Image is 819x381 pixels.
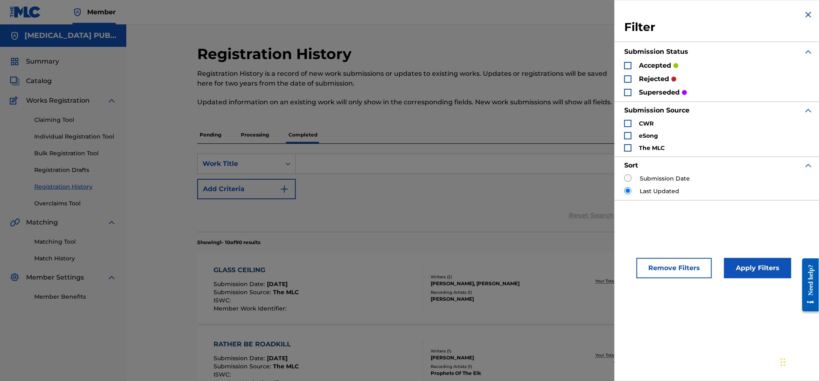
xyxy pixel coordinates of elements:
span: Catalog [26,76,52,86]
span: ISWC : [214,297,233,304]
span: Member Settings [26,273,84,282]
p: Showing 1 - 10 of 90 results [197,239,260,246]
a: Bulk Registration Tool [34,149,117,158]
div: Prophets Of The Elk [431,370,554,377]
a: Match History [34,254,117,263]
span: Submission Date : [214,355,267,362]
label: Submission Date [640,174,690,183]
span: Member Work Identifier : [214,305,289,312]
span: Submission Date : [214,280,267,288]
span: ISWC : [214,371,233,378]
div: [PERSON_NAME] [431,354,554,361]
a: Registration History [34,183,117,191]
img: 9d2ae6d4665cec9f34b9.svg [280,184,289,194]
a: SummarySummary [10,57,59,66]
span: Member [87,7,116,17]
span: The MLC [273,289,299,296]
p: Completed [286,126,320,143]
h3: Filter [624,20,813,35]
button: Apply Filters [724,258,791,278]
img: Matching [10,218,20,227]
img: MLC Logo [10,6,41,18]
a: Registration Drafts [34,166,117,174]
a: Individual Registration Tool [34,132,117,141]
button: Remove Filters [636,258,712,278]
img: close [804,10,813,20]
span: [DATE] [267,355,288,362]
span: Works Registration [26,96,90,106]
a: Matching Tool [34,238,117,246]
span: Submission Source : [214,363,273,370]
span: [DATE] [267,280,288,288]
strong: Sort [624,161,638,169]
span: Submission Source : [214,289,273,296]
strong: Submission Source [624,106,689,114]
iframe: Chat Widget [778,342,819,381]
p: Registration History is a record of new work submissions or updates to existing works. Updates or... [197,69,621,88]
img: Accounts [10,31,20,41]
div: Writers ( 1 ) [431,348,554,354]
div: Recording Artists ( 1 ) [431,289,554,295]
img: expand [107,96,117,106]
label: Last Updated [640,187,679,196]
p: Your Total Submitted Shares: [595,352,657,358]
p: Processing [238,126,271,143]
span: The MLC [273,363,299,370]
h2: Registration History [197,45,356,63]
a: Claiming Tool [34,116,117,124]
a: Member Benefits [34,293,117,301]
p: Pending [197,126,224,143]
iframe: Resource Center [796,252,819,318]
img: expand [107,218,117,227]
strong: The MLC [639,144,665,152]
span: 100 % [614,358,638,373]
p: rejected [639,74,669,84]
img: Works Registration [10,96,20,106]
img: expand [804,161,813,170]
strong: eSong [639,132,658,139]
img: Summary [10,57,20,66]
span: Summary [26,57,59,66]
p: accepted [639,61,671,70]
span: Matching [26,218,58,227]
div: Work Title [203,159,276,169]
img: expand [804,47,813,57]
p: Updated information on an existing work will only show in the corresponding fields. New work subm... [197,97,621,107]
h5: SYNAPSE PUBLISHING AND ENTERTAINMENT [24,31,117,40]
a: GLASS CEILINGSubmission Date:[DATE]Submission Source:The MLCISWC:Member Work Identifier:Writers (... [197,253,748,324]
p: Your Total Submitted Shares: [595,278,657,284]
div: [PERSON_NAME], [PERSON_NAME] [431,280,554,287]
a: Overclaims Tool [34,199,117,208]
div: RATHER BE ROADKILL [214,339,299,349]
form: Search Form [197,154,748,232]
img: expand [107,273,117,282]
strong: Submission Status [624,48,688,55]
p: superseded [639,88,680,97]
button: Add Criteria [197,179,296,199]
div: Drag [781,350,786,374]
div: Recording Artists ( 1 ) [431,363,554,370]
a: CatalogCatalog [10,76,52,86]
div: GLASS CEILING [214,265,299,275]
div: [PERSON_NAME] [431,295,554,303]
img: Member Settings [10,273,20,282]
img: Top Rightsholder [73,7,82,17]
img: Catalog [10,76,20,86]
strong: CWR [639,120,654,127]
div: Writers ( 2 ) [431,274,554,280]
img: expand [804,106,813,115]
